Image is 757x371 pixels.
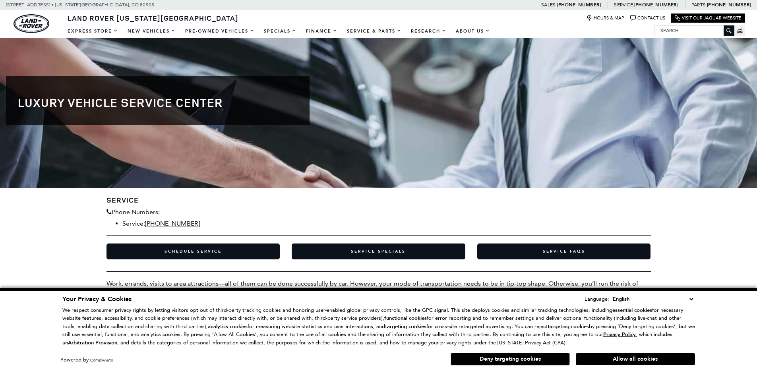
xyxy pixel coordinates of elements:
a: [PHONE_NUMBER] [145,220,200,227]
a: ComplyAuto [90,357,113,363]
span: Service [614,2,633,8]
a: [PHONE_NUMBER] [707,2,751,8]
span: Service: [122,220,145,227]
a: Service & Parts [342,24,406,38]
a: EXPRESS STORE [63,24,123,38]
nav: Main Navigation [63,24,495,38]
a: land-rover [14,14,49,33]
strong: functional cookies [384,315,427,322]
div: Language: [585,296,609,301]
a: Schedule Service [106,243,280,259]
span: Your Privacy & Cookies [62,295,132,303]
p: We respect consumer privacy rights by letting visitors opt out of third-party tracking cookies an... [62,306,695,347]
a: [PHONE_NUMBER] [557,2,601,8]
a: Research [406,24,451,38]
button: Deny targeting cookies [451,353,570,365]
div: Powered by [60,357,113,363]
strong: essential cookies [612,307,652,314]
a: Pre-Owned Vehicles [180,24,259,38]
img: Land Rover [14,14,49,33]
a: [STREET_ADDRESS] • [US_STATE][GEOGRAPHIC_DATA], CO 80905 [6,2,154,8]
select: Language Select [611,295,695,303]
a: New Vehicles [123,24,180,38]
a: Land Rover [US_STATE][GEOGRAPHIC_DATA] [63,13,243,23]
button: Allow all cookies [576,353,695,365]
a: Contact Us [630,15,665,21]
input: Search [654,26,734,35]
a: Finance [301,24,342,38]
a: [PHONE_NUMBER] [634,2,678,8]
a: Specials [259,24,301,38]
a: Privacy Policy [603,331,636,337]
a: Service FAQs [477,243,651,259]
a: Hours & Map [587,15,624,21]
span: Sales [541,2,556,8]
strong: analytics cookies [208,323,248,330]
span: Phone Numbers: [112,208,160,216]
strong: targeting cookies [385,323,426,330]
h1: Luxury Vehicle Service Center [18,96,298,109]
strong: targeting cookies [548,323,589,330]
span: Parts [691,2,706,8]
strong: Arbitration Provision [68,339,117,346]
a: Visit Our Jaguar Website [675,15,742,21]
h3: Service [106,196,651,204]
u: Privacy Policy [603,331,636,338]
span: Land Rover [US_STATE][GEOGRAPHIC_DATA] [68,13,238,23]
a: About Us [451,24,495,38]
a: Service Specials [292,243,465,259]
